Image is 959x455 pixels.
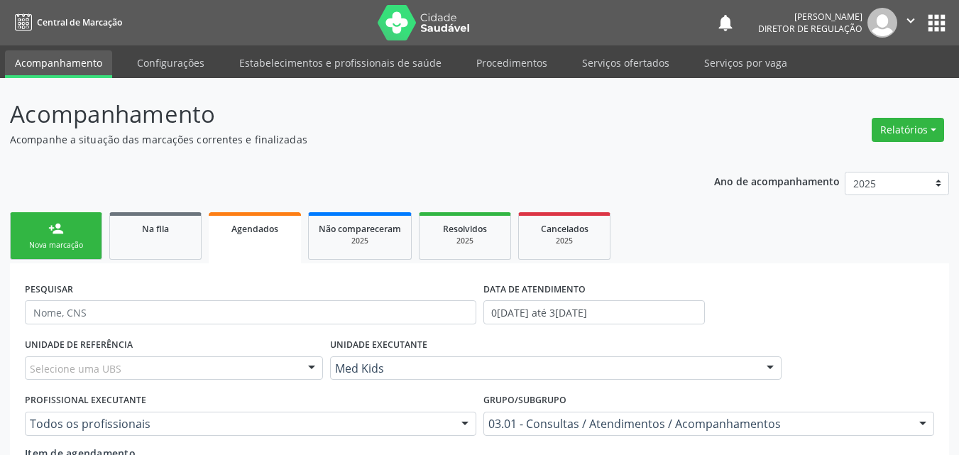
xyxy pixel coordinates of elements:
[466,50,557,75] a: Procedimentos
[903,13,919,28] i: 
[10,11,122,34] a: Central de Marcação
[10,132,667,147] p: Acompanhe a situação das marcações correntes e finalizadas
[10,97,667,132] p: Acompanhamento
[319,223,401,235] span: Não compareceram
[21,240,92,251] div: Nova marcação
[231,223,278,235] span: Agendados
[924,11,949,35] button: apps
[25,278,73,300] label: PESQUISAR
[330,334,427,356] label: UNIDADE EXECUTANTE
[37,16,122,28] span: Central de Marcação
[335,361,752,375] span: Med Kids
[758,23,862,35] span: Diretor de regulação
[48,221,64,236] div: person_add
[25,334,133,356] label: UNIDADE DE REFERÊNCIA
[572,50,679,75] a: Serviços ofertados
[25,300,476,324] input: Nome, CNS
[127,50,214,75] a: Configurações
[443,223,487,235] span: Resolvidos
[30,417,447,431] span: Todos os profissionais
[429,236,500,246] div: 2025
[714,172,840,190] p: Ano de acompanhamento
[319,236,401,246] div: 2025
[529,236,600,246] div: 2025
[541,223,588,235] span: Cancelados
[142,223,169,235] span: Na fila
[229,50,451,75] a: Estabelecimentos e profissionais de saúde
[694,50,797,75] a: Serviços por vaga
[483,300,706,324] input: Selecione um intervalo
[30,361,121,376] span: Selecione uma UBS
[25,390,146,412] label: PROFISSIONAL EXECUTANTE
[867,8,897,38] img: img
[483,278,586,300] label: DATA DE ATENDIMENTO
[716,13,735,33] button: notifications
[488,417,906,431] span: 03.01 - Consultas / Atendimentos / Acompanhamentos
[758,11,862,23] div: [PERSON_NAME]
[897,8,924,38] button: 
[872,118,944,142] button: Relatórios
[483,390,566,412] label: Grupo/Subgrupo
[5,50,112,78] a: Acompanhamento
